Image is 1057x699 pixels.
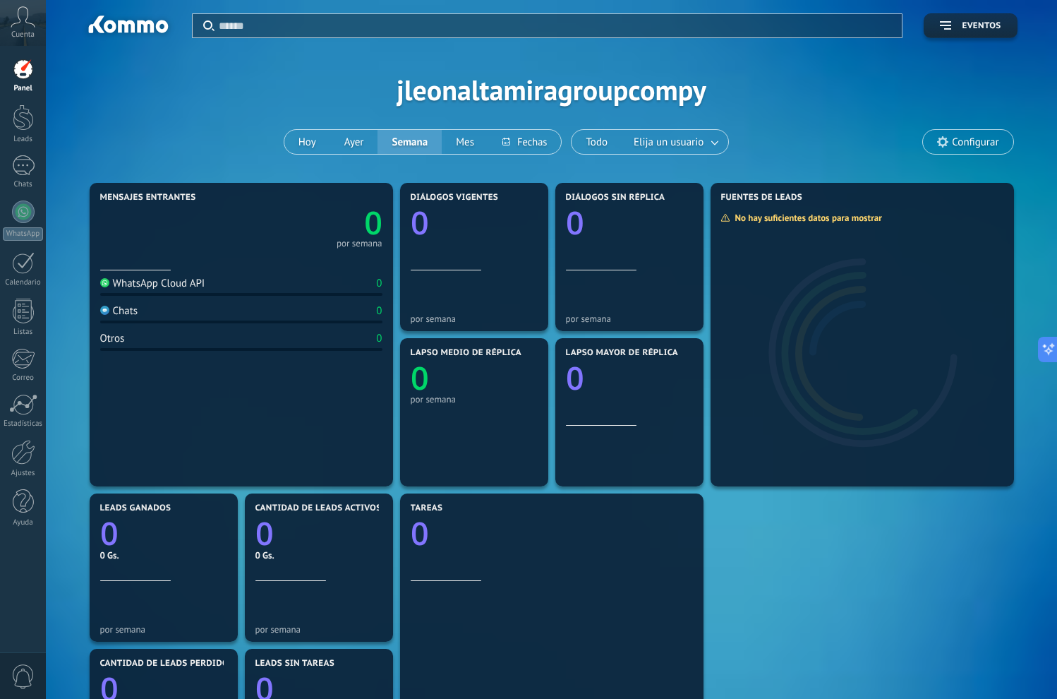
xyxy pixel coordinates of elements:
[100,503,171,513] span: Leads ganados
[3,180,44,189] div: Chats
[255,624,382,635] div: por semana
[411,394,538,405] div: por semana
[241,201,382,244] a: 0
[3,469,44,478] div: Ajustes
[3,227,43,241] div: WhatsApp
[100,306,109,315] img: Chats
[255,503,382,513] span: Cantidad de leads activos
[572,130,622,154] button: Todo
[631,133,706,152] span: Elija un usuario
[3,419,44,429] div: Estadísticas
[100,278,109,287] img: WhatsApp Cloud API
[924,13,1017,38] button: Eventos
[255,512,382,555] a: 0
[411,503,443,513] span: Tareas
[3,84,44,93] div: Panel
[100,512,119,555] text: 0
[100,624,227,635] div: por semana
[11,30,35,40] span: Cuenta
[442,130,488,154] button: Mes
[3,278,44,287] div: Calendario
[100,304,138,318] div: Chats
[566,357,584,400] text: 0
[3,135,44,144] div: Leads
[488,130,561,154] button: Fechas
[411,357,429,400] text: 0
[952,136,998,148] span: Configurar
[255,549,382,561] div: 0 Gs.
[411,313,538,324] div: por semana
[330,130,378,154] button: Ayer
[376,277,382,290] div: 0
[720,212,892,224] div: No hay suficientes datos para mostrar
[376,332,382,345] div: 0
[566,201,584,244] text: 0
[721,193,803,203] span: Fuentes de leads
[376,304,382,318] div: 0
[255,659,334,669] span: Leads sin tareas
[100,659,234,669] span: Cantidad de leads perdidos
[3,374,44,383] div: Correo
[411,512,429,555] text: 0
[100,512,227,555] a: 0
[284,130,330,154] button: Hoy
[100,549,227,561] div: 0 Gs.
[622,130,728,154] button: Elija un usuario
[337,240,382,247] div: por semana
[3,328,44,337] div: Listas
[377,130,442,154] button: Semana
[100,193,196,203] span: Mensajes entrantes
[566,313,693,324] div: por semana
[100,332,125,345] div: Otros
[100,277,205,290] div: WhatsApp Cloud API
[566,348,678,358] span: Lapso mayor de réplica
[255,512,274,555] text: 0
[566,193,665,203] span: Diálogos sin réplica
[411,348,522,358] span: Lapso medio de réplica
[411,512,693,555] a: 0
[3,518,44,527] div: Ayuda
[411,193,499,203] span: Diálogos vigentes
[962,21,1001,31] span: Eventos
[364,201,382,244] text: 0
[411,201,429,244] text: 0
